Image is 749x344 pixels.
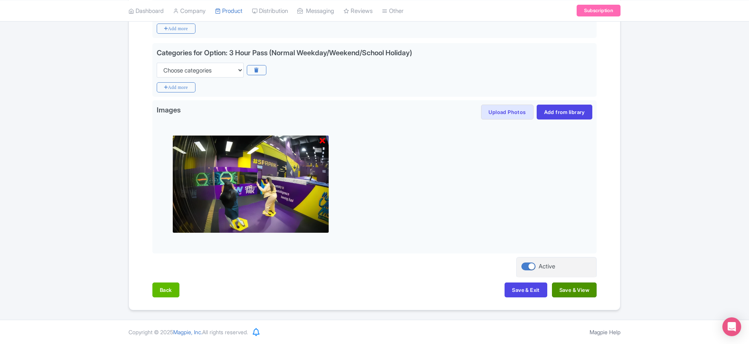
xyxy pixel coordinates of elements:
[157,49,412,57] div: Categories for Option: 3 Hour Pass (Normal Weekday/Weekend/School Holiday)
[152,282,179,297] button: Back
[539,262,555,271] div: Active
[505,282,547,297] button: Save & Exit
[157,82,195,92] i: Add more
[552,282,597,297] button: Save & View
[157,24,195,34] i: Add more
[577,5,621,16] a: Subscription
[537,105,592,119] a: Add from library
[481,105,533,119] button: Upload Photos
[722,317,741,336] div: Open Intercom Messenger
[157,105,181,117] span: Images
[124,328,253,336] div: Copyright © 2025 All rights reserved.
[173,329,202,335] span: Magpie, Inc.
[590,329,621,335] a: Magpie Help
[172,135,329,233] img: d3trt4dpmitfossqtilv.webp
